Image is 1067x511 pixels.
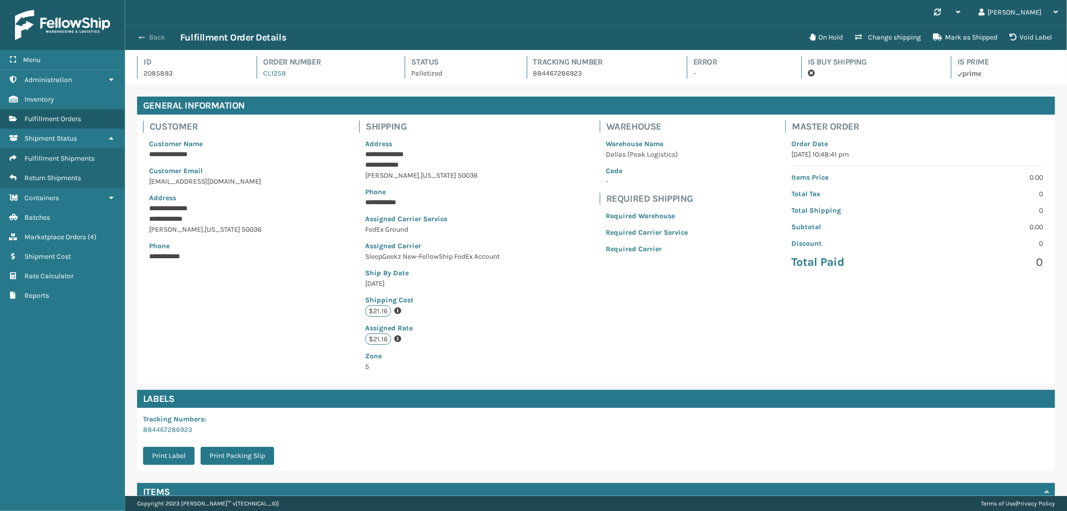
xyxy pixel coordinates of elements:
p: Code [606,166,688,176]
span: 5 [365,351,502,371]
button: Print Packing Slip [201,447,274,465]
p: 0.00 [923,172,1043,183]
button: Mark as Shipped [927,28,1003,48]
p: Assigned Carrier Service [365,214,502,224]
a: 884467286923 [143,425,192,434]
i: Change shipping [855,34,862,41]
p: 2085893 [144,68,239,79]
span: Fulfillment Shipments [25,154,95,163]
p: $21.16 [365,333,391,345]
p: Total Paid [791,255,911,270]
p: Phone [365,187,502,197]
h4: Labels [137,390,1055,408]
span: Rate Calculator [25,272,74,280]
span: , [203,225,205,234]
h4: Order Number [263,56,387,68]
span: Shipment Status [25,134,77,143]
a: CL1259 [263,69,286,78]
span: 50036 [242,225,262,234]
h4: Id [144,56,239,68]
div: | [981,496,1055,511]
span: [US_STATE] [421,171,456,180]
span: 50036 [458,171,478,180]
span: Menu [23,56,41,64]
button: Print Label [143,447,195,465]
i: On Hold [809,34,815,41]
span: Return Shipments [25,174,81,182]
p: FedEx Ground [365,224,502,235]
span: [US_STATE] [205,225,240,234]
h4: General Information [137,97,1055,115]
p: Palletized [411,68,508,79]
span: Batches [25,213,50,222]
button: Back [134,33,180,42]
p: SleepGeekz New-FellowShip FedEx Account [365,251,502,262]
span: Marketplace Orders [25,233,86,241]
p: Customer Name [149,139,262,149]
p: Discount [791,238,911,249]
span: Inventory [25,95,54,104]
h4: Master Order [792,121,1049,133]
p: [EMAIL_ADDRESS][DOMAIN_NAME] [149,176,262,187]
p: Customer Email [149,166,262,176]
span: [PERSON_NAME] [149,225,203,234]
h4: Items [143,486,170,498]
p: Order Date [791,139,1043,149]
p: Assigned Carrier [365,241,502,251]
i: Mark as Shipped [933,34,942,41]
p: - [606,176,688,187]
h4: Status [411,56,508,68]
p: Copyright 2023 [PERSON_NAME]™ v [TECHNICAL_ID] [137,496,279,511]
span: Administration [25,76,72,84]
h4: Customer [150,121,268,133]
h4: Is Buy Shipping [808,56,933,68]
p: Shipping Cost [365,295,502,305]
p: Ship By Date [365,268,502,278]
p: [DATE] 10:48:41 pm [791,149,1043,160]
h3: Fulfillment Order Details [180,32,286,44]
h4: Error [693,56,783,68]
h4: Tracking Number [533,56,669,68]
a: Terms of Use [981,500,1015,507]
p: Zone [365,351,502,361]
button: On Hold [803,28,849,48]
h4: Warehouse [606,121,694,133]
span: Address [149,194,176,202]
p: Required Carrier Service [606,227,688,238]
p: Assigned Rate [365,323,502,333]
p: 0 [923,205,1043,216]
p: 0 [923,255,1043,270]
p: Subtotal [791,222,911,232]
p: 0 [923,238,1043,249]
i: VOIDLABEL [1009,34,1016,41]
span: [PERSON_NAME] [365,171,419,180]
span: ( 4 ) [88,233,97,241]
span: Shipment Cost [25,252,71,261]
p: 884467286923 [533,68,669,79]
p: Phone [149,241,262,251]
h4: Shipping [366,121,508,133]
a: Privacy Policy [1017,500,1055,507]
p: Warehouse Name [606,139,688,149]
span: Address [365,140,392,148]
p: Dallas (Peak Logistics) [606,149,688,160]
span: Reports [25,291,49,300]
p: Items Price [791,172,911,183]
p: $21.16 [365,305,391,317]
img: logo [15,10,110,40]
p: Total Shipping [791,205,911,216]
p: Total Tax [791,189,911,199]
h4: Is Prime [957,56,1055,68]
span: Fulfillment Orders [25,115,81,123]
p: Required Warehouse [606,211,688,221]
button: Change shipping [849,28,927,48]
p: - [693,68,783,79]
h4: Required Shipping [606,193,694,205]
button: Void Label [1003,28,1058,48]
span: , [419,171,421,180]
span: Tracking Numbers : [143,415,206,423]
span: Containers [25,194,59,202]
p: Required Carrier [606,244,688,254]
p: [DATE] [365,278,502,289]
p: 0 [923,189,1043,199]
